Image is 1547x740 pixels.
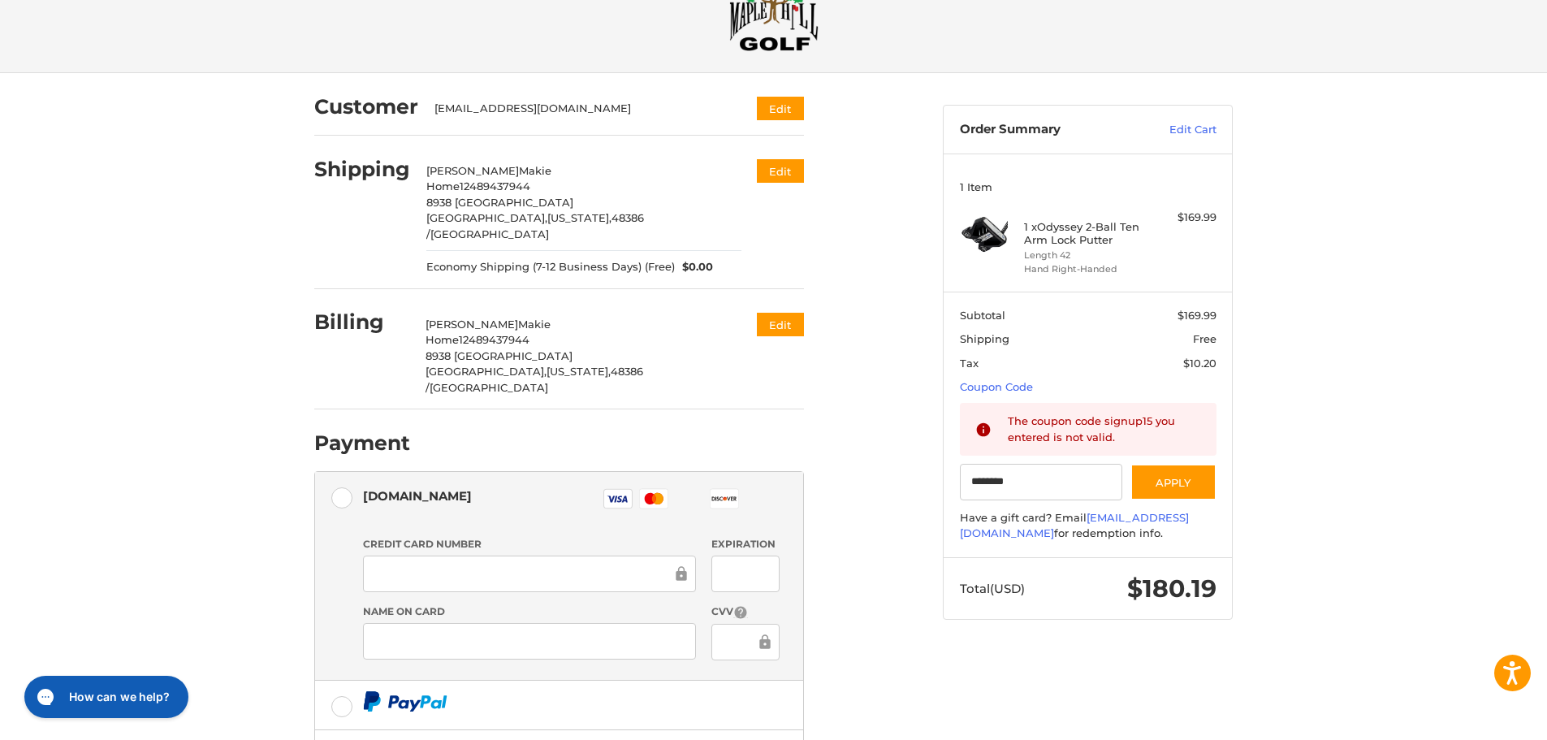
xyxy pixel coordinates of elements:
[960,309,1005,322] span: Subtotal
[1193,332,1216,345] span: Free
[960,581,1025,596] span: Total (USD)
[314,157,410,182] h2: Shipping
[547,211,611,224] span: [US_STATE],
[426,333,459,346] span: Home
[519,164,551,177] span: Makie
[960,464,1123,500] input: Gift Certificate or Coupon Code
[711,604,779,620] label: CVV
[426,349,573,362] span: 8938 [GEOGRAPHIC_DATA]
[757,97,804,120] button: Edit
[363,483,472,509] div: [DOMAIN_NAME]
[426,259,675,275] span: Economy Shipping (7-12 Business Days) (Free)
[1130,464,1216,500] button: Apply
[960,510,1216,542] div: Have a gift card? Email for redemption info.
[1152,210,1216,226] div: $169.99
[960,380,1033,393] a: Coupon Code
[426,164,519,177] span: [PERSON_NAME]
[1024,262,1148,276] li: Hand Right-Handed
[518,318,551,331] span: Makie
[426,365,643,394] span: 48386 /
[363,691,447,712] img: PayPal icon
[426,365,547,378] span: [GEOGRAPHIC_DATA],
[960,122,1134,138] h3: Order Summary
[430,381,548,394] span: [GEOGRAPHIC_DATA]
[426,318,518,331] span: [PERSON_NAME]
[1127,573,1216,604] span: $180.19
[426,211,547,224] span: [GEOGRAPHIC_DATA],
[1024,220,1148,247] h4: 1 x Odyssey 2-Ball Ten Arm Lock Putter
[314,431,410,456] h2: Payment
[363,604,696,619] label: Name on Card
[960,180,1216,193] h3: 1 Item
[675,259,714,275] span: $0.00
[757,159,804,183] button: Edit
[314,94,418,119] h2: Customer
[363,537,696,552] label: Credit Card Number
[960,357,979,370] span: Tax
[1134,122,1216,138] a: Edit Cart
[426,196,573,209] span: 8938 [GEOGRAPHIC_DATA]
[426,180,460,193] span: Home
[1178,309,1216,322] span: $169.99
[711,537,779,552] label: Expiration
[547,365,611,378] span: [US_STATE],
[434,101,726,117] div: [EMAIL_ADDRESS][DOMAIN_NAME]
[757,313,804,336] button: Edit
[459,333,529,346] span: 12489437944
[426,211,644,240] span: 48386 /
[314,309,409,335] h2: Billing
[960,332,1009,345] span: Shipping
[1183,357,1216,370] span: $10.20
[16,670,193,724] iframe: Gorgias live chat messenger
[460,180,530,193] span: 12489437944
[1024,249,1148,262] li: Length 42
[1008,413,1201,445] div: The coupon code signup15 you entered is not valid.
[430,227,549,240] span: [GEOGRAPHIC_DATA]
